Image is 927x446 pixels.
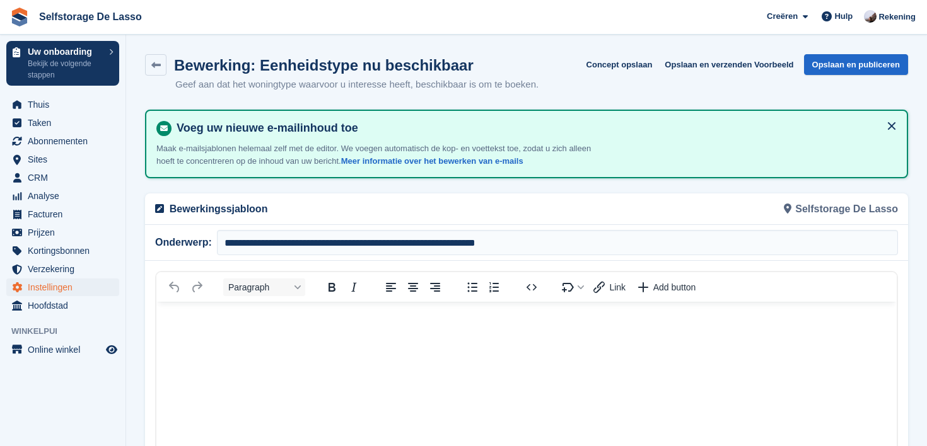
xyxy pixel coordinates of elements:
span: Thuis [28,96,103,113]
a: menu [6,132,119,150]
button: Align center [402,278,424,296]
a: menu [6,114,119,132]
p: Bewerkingssjabloon [170,202,519,217]
button: Insert merge tag [558,278,588,296]
button: Bold [321,278,342,296]
button: Bullet list [462,278,483,296]
a: menu [6,297,119,314]
p: Maak e-mailsjablonen helemaal zelf met de editor. We voegen automatisch de kop- en voettekst toe,... [156,142,598,167]
p: Uw onboarding [28,47,103,56]
button: Numbered list [484,278,505,296]
span: Analyse [28,187,103,205]
a: Selfstorage De Lasso [34,6,147,27]
button: Opslaan en verzenden Voorbeeld [660,54,798,75]
button: Block Paragraph [223,278,305,296]
a: menu [6,224,119,241]
div: Selfstorage De Lasso [527,193,906,224]
a: menu [6,205,119,223]
span: Paragraph [228,282,290,292]
span: Prijzen [28,224,103,241]
span: Rekening [878,11,916,23]
a: Meer informatie over het bewerken van e-mails [341,156,523,166]
span: Kortingsbonnen [28,242,103,260]
button: Concept opslaan [581,54,658,75]
a: menu [6,278,119,296]
span: Taken [28,114,103,132]
a: menu [6,242,119,260]
span: Hulp [834,10,853,23]
span: CRM [28,169,103,186]
p: Geef aan dat het woningtype waarvoor u interesse heeft, beschikbaar is om te boeken. [175,77,539,92]
button: Undo [164,278,185,296]
a: menu [6,187,119,205]
a: menu [6,151,119,168]
span: Online winkel [28,341,103,358]
button: Insert link with variable [589,278,631,296]
span: Add button [653,282,696,292]
span: Link [609,282,626,292]
span: Winkelpui [11,325,125,338]
a: Previewwinkel [104,342,119,357]
button: Redo [186,278,207,296]
button: Opslaan en publiceren [804,54,908,75]
h1: Bewerking: Eenheidstype nu beschikbaar [174,57,474,74]
span: Facturen [28,205,103,223]
button: Align right [424,278,446,296]
h4: Voeg uw nieuwe e-mailinhoud toe [172,121,897,135]
button: Insert a call-to-action button [632,278,703,296]
button: Align left [380,278,402,296]
a: menu [6,260,119,278]
a: menu [6,341,119,358]
span: Verzekering [28,260,103,278]
p: Bekijk de volgende stappen [28,58,103,81]
button: Italic [343,278,364,296]
span: Onderwerp: [155,235,217,250]
img: stora-icon-8386f47178a22dfd0bd8f6a31ec36ba5ce8667c1dd55bd0f319d3a0aa187defe.svg [10,8,29,26]
a: Uw onboarding Bekijk de volgende stappen [6,41,119,86]
span: Abonnementen [28,132,103,150]
a: menu [6,169,119,186]
span: Sites [28,151,103,168]
span: Instellingen [28,278,103,296]
span: Hoofdstad [28,297,103,314]
span: Creëren [767,10,798,23]
button: Source code [521,278,542,296]
a: menu [6,96,119,113]
img: Babs jansen [864,10,877,23]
